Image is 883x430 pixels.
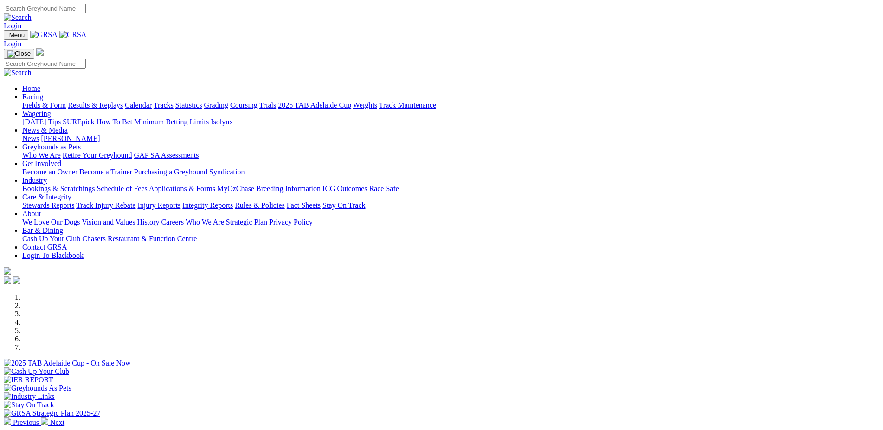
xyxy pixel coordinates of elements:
a: Cash Up Your Club [22,235,80,243]
a: How To Bet [97,118,133,126]
a: [PERSON_NAME] [41,135,100,142]
a: Greyhounds as Pets [22,143,81,151]
a: Weights [353,101,377,109]
a: Syndication [209,168,245,176]
a: ICG Outcomes [322,185,367,193]
img: 2025 TAB Adelaide Cup - On Sale Now [4,359,131,367]
a: Bar & Dining [22,226,63,234]
a: Minimum Betting Limits [134,118,209,126]
a: Statistics [175,101,202,109]
span: Menu [9,32,25,39]
img: facebook.svg [4,276,11,284]
img: Industry Links [4,392,55,401]
img: chevron-left-pager-white.svg [4,417,11,425]
img: Search [4,69,32,77]
a: Track Injury Rebate [76,201,135,209]
a: Trials [259,101,276,109]
img: chevron-right-pager-white.svg [41,417,48,425]
a: Vision and Values [82,218,135,226]
a: [DATE] Tips [22,118,61,126]
a: Care & Integrity [22,193,71,201]
a: News & Media [22,126,68,134]
img: Stay On Track [4,401,54,409]
a: Applications & Forms [149,185,215,193]
a: Coursing [230,101,258,109]
img: Greyhounds As Pets [4,384,71,392]
div: Bar & Dining [22,235,879,243]
a: Breeding Information [256,185,321,193]
img: GRSA [30,31,58,39]
a: Industry [22,176,47,184]
div: Racing [22,101,879,109]
a: Privacy Policy [269,218,313,226]
a: Fields & Form [22,101,66,109]
a: Login To Blackbook [22,251,84,259]
a: Contact GRSA [22,243,67,251]
a: Isolynx [211,118,233,126]
a: SUREpick [63,118,94,126]
img: Search [4,13,32,22]
img: twitter.svg [13,276,20,284]
div: Get Involved [22,168,879,176]
div: About [22,218,879,226]
a: MyOzChase [217,185,254,193]
a: Next [41,418,64,426]
a: Race Safe [369,185,399,193]
span: Next [50,418,64,426]
img: Close [7,50,31,58]
a: Login [4,40,21,48]
a: Get Involved [22,160,61,167]
a: About [22,210,41,218]
a: Fact Sheets [287,201,321,209]
a: Chasers Restaurant & Function Centre [82,235,197,243]
img: logo-grsa-white.png [4,267,11,275]
a: Calendar [125,101,152,109]
div: Greyhounds as Pets [22,151,879,160]
div: Care & Integrity [22,201,879,210]
a: Purchasing a Greyhound [134,168,207,176]
a: Strategic Plan [226,218,267,226]
a: Become a Trainer [79,168,132,176]
a: Careers [161,218,184,226]
a: We Love Our Dogs [22,218,80,226]
div: News & Media [22,135,879,143]
a: Stay On Track [322,201,365,209]
a: Track Maintenance [379,101,436,109]
img: logo-grsa-white.png [36,48,44,56]
img: IER REPORT [4,376,53,384]
a: Schedule of Fees [97,185,147,193]
a: Injury Reports [137,201,180,209]
a: GAP SA Assessments [134,151,199,159]
a: Racing [22,93,43,101]
a: Tracks [154,101,174,109]
img: Cash Up Your Club [4,367,69,376]
input: Search [4,4,86,13]
a: Integrity Reports [182,201,233,209]
a: Results & Replays [68,101,123,109]
button: Toggle navigation [4,30,28,40]
a: Login [4,22,21,30]
span: Previous [13,418,39,426]
a: Stewards Reports [22,201,74,209]
a: Retire Your Greyhound [63,151,132,159]
a: News [22,135,39,142]
input: Search [4,59,86,69]
img: GRSA Strategic Plan 2025-27 [4,409,100,417]
img: GRSA [59,31,87,39]
a: Become an Owner [22,168,77,176]
a: Previous [4,418,41,426]
a: Who We Are [22,151,61,159]
a: Rules & Policies [235,201,285,209]
a: Wagering [22,109,51,117]
div: Industry [22,185,879,193]
a: Grading [204,101,228,109]
a: History [137,218,159,226]
a: 2025 TAB Adelaide Cup [278,101,351,109]
div: Wagering [22,118,879,126]
a: Home [22,84,40,92]
a: Who We Are [186,218,224,226]
a: Bookings & Scratchings [22,185,95,193]
button: Toggle navigation [4,49,34,59]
